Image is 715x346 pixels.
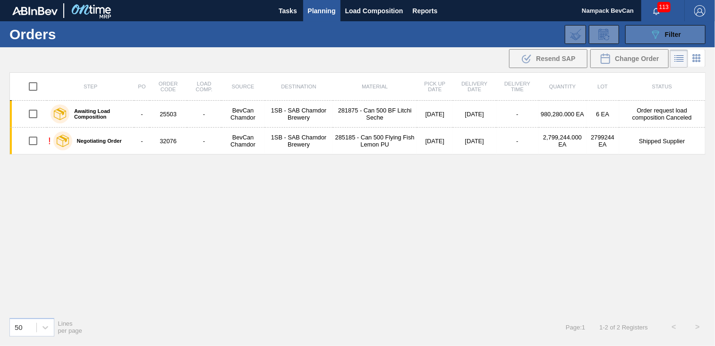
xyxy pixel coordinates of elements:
[417,128,453,155] td: [DATE]
[597,84,608,89] span: Lot
[536,55,575,62] span: Resend SAP
[159,81,178,92] span: Order Code
[587,101,619,128] td: 6 EA
[565,25,586,44] div: Import Order Negotiation
[345,5,403,17] span: Load Composition
[590,49,669,68] div: Change Order
[670,50,688,68] div: List Vision
[9,29,145,40] h1: Orders
[134,101,149,128] td: -
[619,101,706,128] td: Order request load composition Canceled
[15,323,23,331] div: 50
[641,4,672,17] button: Notifications
[10,128,706,155] a: !Negotiating Order-32076-BevCan Chamdor1SB - SAB Chamdor Brewery285185 - Can 500 Flying Fish Lemo...
[453,101,496,128] td: [DATE]
[662,315,686,339] button: <
[665,31,681,38] span: Filter
[417,101,453,128] td: [DATE]
[10,101,706,128] a: Awaiting Load Composition-25503-BevCan Chamdor1SB - SAB Chamdor Brewery281875 - Can 500 BF Litchi...
[625,25,706,44] button: Filter
[196,81,212,92] span: Load Comp.
[496,128,539,155] td: -
[587,128,619,155] td: 2799244 EA
[278,5,298,17] span: Tasks
[265,101,333,128] td: 1SB - SAB Chamdor Brewery
[221,128,265,155] td: BevCan Chamdor
[308,5,336,17] span: Planning
[232,84,255,89] span: Source
[453,128,496,155] td: [DATE]
[333,101,417,128] td: 281875 - Can 500 BF Litchi Seche
[187,101,221,128] td: -
[333,128,417,155] td: 285185 - Can 500 Flying Fish Lemon PU
[12,7,58,15] img: TNhmsLtSVTkK8tSr43FrP2fwEKptu5GPRR3wAAAABJRU5ErkJggg==
[566,324,585,331] span: Page : 1
[69,108,130,120] label: Awaiting Load Composition
[509,49,587,68] div: Resend SAP
[281,84,316,89] span: Destination
[461,81,487,92] span: Delivery Date
[134,128,149,155] td: -
[657,2,671,12] span: 113
[150,101,187,128] td: 25503
[549,84,576,89] span: Quantity
[496,101,539,128] td: -
[539,101,587,128] td: 980,280.000 EA
[686,315,709,339] button: >
[504,81,530,92] span: Delivery Time
[221,101,265,128] td: BevCan Chamdor
[187,128,221,155] td: -
[362,84,388,89] span: Material
[619,128,706,155] td: Shipped Supplier
[688,50,706,68] div: Card Vision
[694,5,706,17] img: Logout
[84,84,97,89] span: Step
[425,81,446,92] span: Pick up Date
[72,138,122,144] label: Negotiating Order
[615,55,659,62] span: Change Order
[539,128,587,155] td: 2,799,244.000 EA
[589,25,619,44] div: Order Review Request
[150,128,187,155] td: 32076
[138,84,145,89] span: PO
[48,136,51,147] div: !
[413,5,438,17] span: Reports
[652,84,672,89] span: Status
[599,324,648,331] span: 1 - 2 of 2 Registers
[58,320,83,334] span: Lines per page
[265,128,333,155] td: 1SB - SAB Chamdor Brewery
